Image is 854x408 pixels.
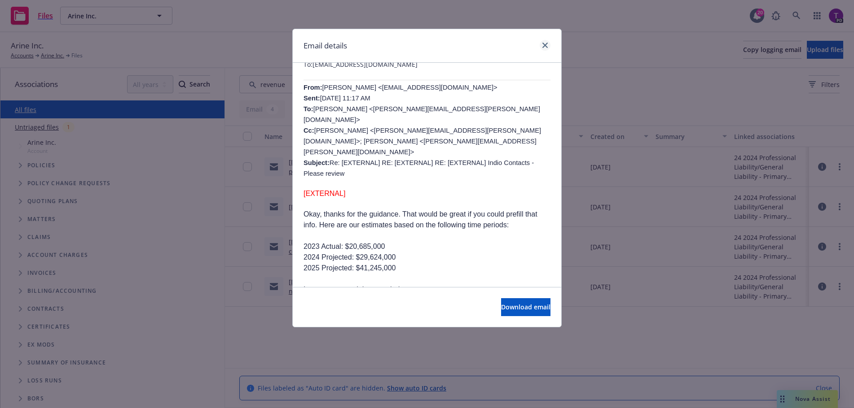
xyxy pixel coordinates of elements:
[304,84,541,177] span: [PERSON_NAME] <[EMAIL_ADDRESS][DOMAIN_NAME]> [DATE] 11:17 AM [PERSON_NAME] <[PERSON_NAME][EMAIL_A...
[304,190,345,197] span: [EXTERNAL]
[304,84,322,91] span: From:
[304,95,320,102] b: Sent:
[540,40,550,51] a: close
[304,60,550,69] span: To: [EMAIL_ADDRESS][DOMAIN_NAME]
[304,159,330,166] b: Subject:
[304,127,314,134] b: Cc:
[304,263,550,273] p: 2025 Projected: $41,245,000
[501,303,550,311] span: Download email
[304,105,313,113] b: To:
[304,284,550,295] p: In case you need these periods:
[304,252,550,263] p: 2024 Projected: $29,624,000
[304,209,550,230] p: Okay, thanks for the guidance. That would be great if you could prefill that info. Here are our e...
[501,298,550,316] button: Download email
[304,40,347,52] h1: Email details
[304,241,550,252] p: 2023 Actual: $20,685,000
